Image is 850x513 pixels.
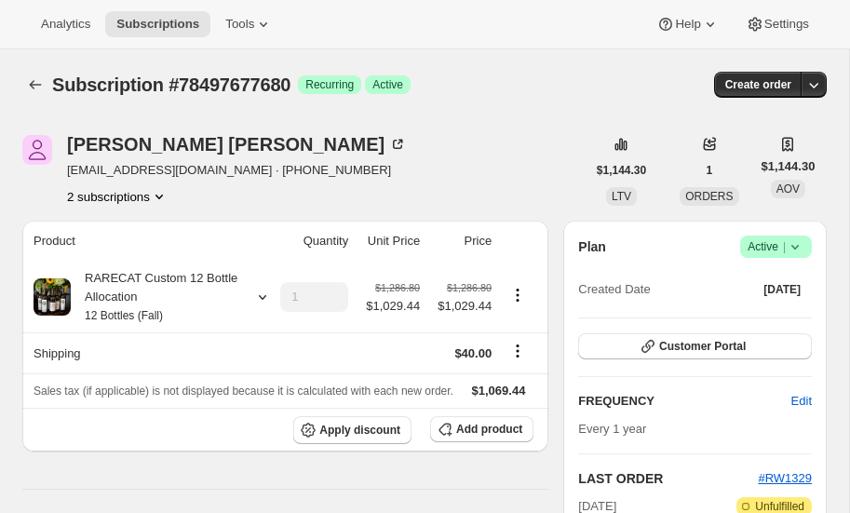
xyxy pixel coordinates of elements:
[354,221,425,262] th: Unit Price
[748,237,804,256] span: Active
[578,392,790,411] h2: FREQUENCY
[293,416,412,444] button: Apply discount
[714,72,803,98] button: Create order
[305,77,354,92] span: Recurring
[758,469,812,488] button: #RW1329
[425,221,497,262] th: Price
[430,416,533,442] button: Add product
[578,237,606,256] h2: Plan
[225,17,254,32] span: Tools
[431,297,492,316] span: $1,029.44
[116,17,199,32] span: Subscriptions
[578,280,650,299] span: Created Date
[645,11,730,37] button: Help
[783,239,786,254] span: |
[447,282,492,293] small: $1,286.80
[791,392,812,411] span: Edit
[707,163,713,178] span: 1
[762,157,816,176] span: $1,144.30
[85,309,163,322] small: 12 Bottles (Fall)
[67,135,407,154] div: [PERSON_NAME] [PERSON_NAME]
[34,385,453,398] span: Sales tax (if applicable) is not displayed because it is calculated with each new order.
[586,157,657,183] button: $1,144.30
[214,11,284,37] button: Tools
[752,277,812,303] button: [DATE]
[30,11,101,37] button: Analytics
[758,471,812,485] a: #RW1329
[685,190,733,203] span: ORDERS
[456,422,522,437] span: Add product
[472,384,526,398] span: $1,069.44
[725,77,791,92] span: Create order
[454,346,492,360] span: $40.00
[764,17,809,32] span: Settings
[41,17,90,32] span: Analytics
[67,161,407,180] span: [EMAIL_ADDRESS][DOMAIN_NAME] · [PHONE_NUMBER]
[22,221,266,262] th: Product
[763,282,801,297] span: [DATE]
[503,285,533,305] button: Product actions
[503,341,533,361] button: Shipping actions
[366,297,420,316] span: $1,029.44
[71,269,238,325] div: RARECAT Custom 12 Bottle Allocation
[659,339,746,354] span: Customer Portal
[735,11,820,37] button: Settings
[319,423,400,438] span: Apply discount
[597,163,646,178] span: $1,144.30
[105,11,210,37] button: Subscriptions
[266,221,354,262] th: Quantity
[776,182,800,196] span: AOV
[612,190,631,203] span: LTV
[67,187,169,206] button: Product actions
[372,77,403,92] span: Active
[52,74,290,95] span: Subscription #78497677680
[578,469,758,488] h2: LAST ORDER
[22,72,48,98] button: Subscriptions
[375,282,420,293] small: $1,286.80
[34,278,71,316] img: product img
[578,333,812,359] button: Customer Portal
[780,386,823,416] button: Edit
[22,135,52,165] span: Anh Nguyen
[675,17,700,32] span: Help
[695,157,724,183] button: 1
[578,422,646,436] span: Every 1 year
[22,332,266,373] th: Shipping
